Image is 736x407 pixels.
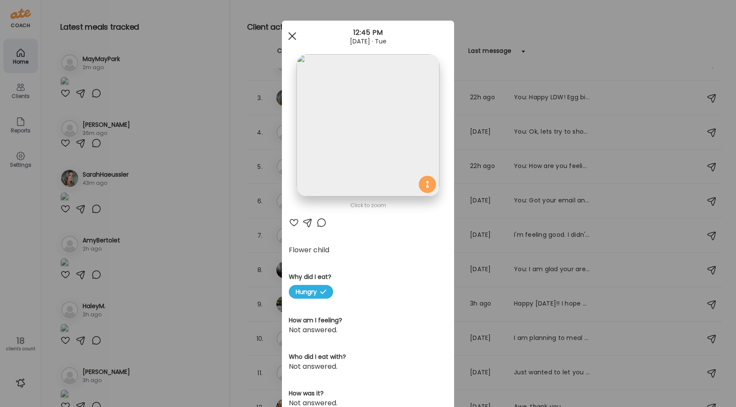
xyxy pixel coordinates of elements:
div: Click to zoom [289,200,447,211]
div: Not answered. [289,361,447,372]
div: [DATE] · Tue [282,38,454,45]
h3: Why did I eat? [289,272,447,282]
span: Hungry [289,285,333,299]
div: 12:45 PM [282,28,454,38]
h3: Who did I eat with? [289,352,447,361]
div: Not answered. [289,325,447,335]
img: images%2FNyLf4wViYihQqkpcQ3efeS4lZeI2%2FI4c4A7TV48g3i85OOzDY%2FrPPLZsYEHUYhuuNFxAmU_1080 [297,54,439,196]
div: Flower child [289,245,447,255]
h3: How was it? [289,389,447,398]
h3: How am I feeling? [289,316,447,325]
